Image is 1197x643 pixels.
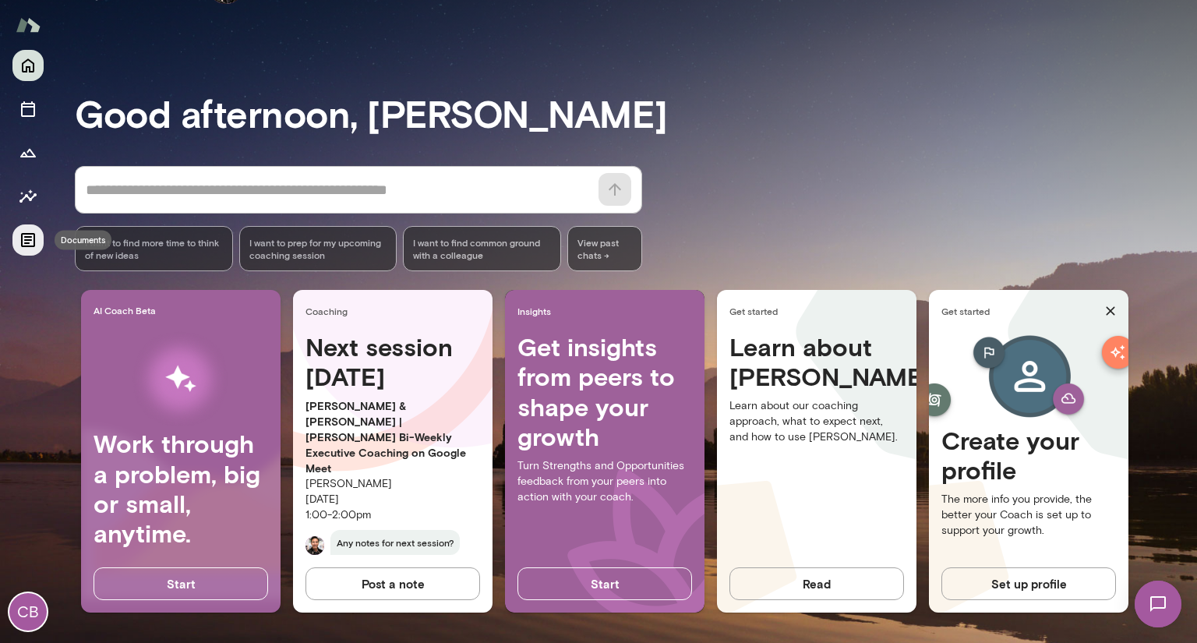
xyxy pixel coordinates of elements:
[729,567,904,600] button: Read
[249,236,387,261] span: I want to prep for my upcoming coaching session
[75,91,1197,135] h3: Good afternoon, [PERSON_NAME]
[305,476,480,492] p: [PERSON_NAME]
[413,236,551,261] span: I want to find common ground with a colleague
[75,226,233,271] div: I want to find more time to think of new ideas
[517,305,698,317] span: Insights
[517,458,692,505] p: Turn Strengths and Opportunities feedback from your peers into action with your coach.
[403,226,561,271] div: I want to find common ground with a colleague
[567,226,642,271] span: View past chats ->
[12,94,44,125] button: Sessions
[94,567,268,600] button: Start
[94,304,274,316] span: AI Coach Beta
[941,492,1116,539] p: The more info you provide, the better your Coach is set up to support your growth.
[12,50,44,81] button: Home
[517,567,692,600] button: Start
[729,332,904,392] h4: Learn about [PERSON_NAME]
[12,181,44,212] button: Insights
[305,536,324,555] img: Albert
[729,398,904,445] p: Learn about our coaching approach, what to expect next, and how to use [PERSON_NAME].
[12,224,44,256] button: Documents
[94,429,268,549] h4: Work through a problem, big or small, anytime.
[239,226,397,271] div: I want to prep for my upcoming coaching session
[305,567,480,600] button: Post a note
[330,530,460,555] span: Any notes for next session?
[12,137,44,168] button: Growth Plan
[948,332,1110,426] img: Create profile
[305,507,480,523] p: 1:00 - 2:00pm
[55,231,111,250] div: Documents
[517,332,692,452] h4: Get insights from peers to shape your growth
[941,426,1116,486] h4: Create your profile
[111,330,250,429] img: AI Workflows
[9,593,47,631] div: CB
[941,567,1116,600] button: Set up profile
[305,305,486,317] span: Coaching
[305,492,480,507] p: [DATE]
[305,332,480,392] h4: Next session [DATE]
[85,236,223,261] span: I want to find more time to think of new ideas
[941,305,1099,317] span: Get started
[729,305,910,317] span: Get started
[16,10,41,40] img: Mento
[305,398,480,476] p: [PERSON_NAME] & [PERSON_NAME] | [PERSON_NAME] Bi-Weekly Executive Coaching on Google Meet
